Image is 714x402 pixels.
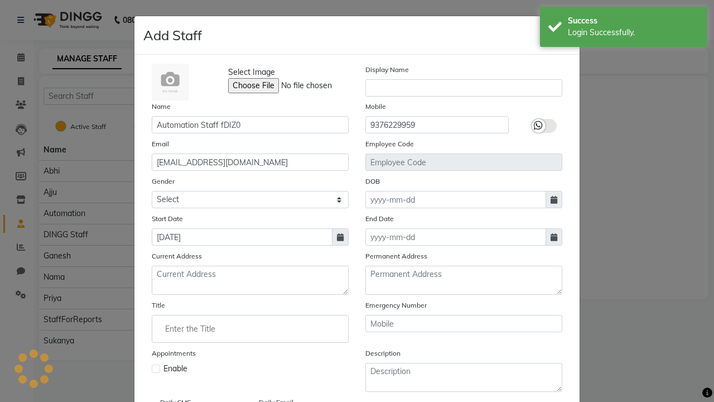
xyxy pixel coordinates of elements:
label: Current Address [152,251,202,261]
input: Employee Code [365,154,562,171]
label: Mobile [365,102,386,112]
label: Appointments [152,348,196,358]
label: Email [152,139,169,149]
input: Enter the Title [157,318,344,340]
label: DOB [365,176,380,186]
label: Gender [152,176,175,186]
input: Select Image [228,78,380,93]
label: Name [152,102,171,112]
label: Start Date [152,214,183,224]
img: Cinque Terre [152,64,189,100]
label: End Date [365,214,394,224]
label: Permanent Address [365,251,427,261]
span: Enable [163,363,187,375]
input: Name [152,116,349,133]
label: Display Name [365,65,409,75]
label: Employee Code [365,139,414,149]
input: yyyy-mm-dd [365,228,546,246]
div: Login Successfully. [568,27,699,39]
input: yyyy-mm-dd [365,191,546,208]
input: Mobile [365,116,509,133]
input: Mobile [365,315,562,332]
h4: Add Staff [143,25,202,45]
div: Success [568,15,699,27]
input: yyyy-mm-dd [152,228,332,246]
label: Description [365,348,401,358]
span: Select Image [228,66,275,78]
label: Emergency Number [365,300,427,310]
label: Title [152,300,165,310]
input: Email [152,154,349,171]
